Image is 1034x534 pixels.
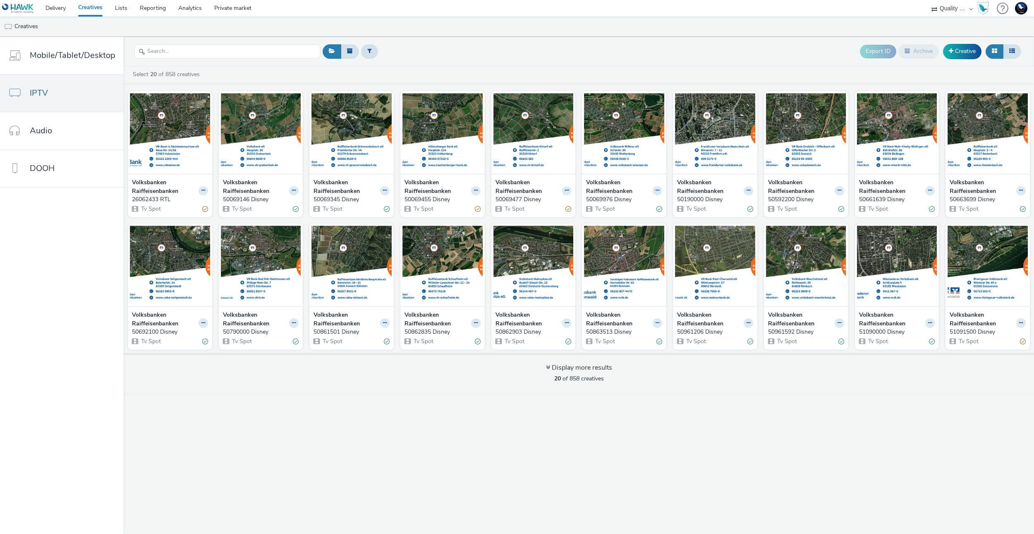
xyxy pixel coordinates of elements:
a: 26062433 RTL [132,195,208,204]
img: Hawk Academy [977,2,989,15]
a: Hawk Academy [977,2,993,15]
img: 51090000 Disney visual [857,226,937,306]
div: Valid [747,337,753,346]
div: Valid [293,204,299,213]
strong: Volksbanken Raiffeisenbanken [223,311,287,328]
strong: Volksbanken Raiffeisenbanken [314,311,378,328]
div: Partially valid [565,204,571,213]
strong: Volksbanken Raiffeisenbanken [586,178,651,195]
span: Tv Spot [413,205,433,213]
span: Mobile/Tablet/Desktop [30,49,115,61]
span: of 858 creatives [554,375,604,382]
span: Tv Spot [322,337,342,345]
strong: Volksbanken Raiffeisenbanken [677,178,742,195]
div: 51091500 Disney [950,328,1022,336]
a: 50069146 Disney [223,195,299,204]
strong: Volksbanken Raiffeisenbanken [950,178,1014,195]
span: Tv Spot [958,205,979,213]
span: Audio [30,125,52,137]
a: 50961592 Disney [768,328,844,336]
div: 50663699 Disney [950,195,1022,204]
strong: Volksbanken Raiffeisenbanken [405,311,469,328]
strong: Volksbanken Raiffeisenbanken [223,178,287,195]
div: 50661639 Disney [859,195,932,204]
div: Valid [384,204,390,213]
a: 50861501 Disney [314,328,390,336]
input: Search... [134,44,321,59]
div: Display more results [546,363,612,373]
a: 50069976 Disney [586,195,662,204]
div: 50861501 Disney [314,328,386,336]
div: Valid [1020,204,1026,213]
div: Valid [565,337,571,346]
span: IPTV [30,87,48,99]
strong: Volksbanken Raiffeisenbanken [859,178,924,195]
a: 50961206 Disney [677,328,753,336]
span: Tv Spot [867,205,888,213]
strong: Volksbanken Raiffeisenbanken [495,311,560,328]
img: undefined Logo [2,3,34,14]
a: 50692100 Disney [132,328,208,336]
div: 50069976 Disney [586,195,659,204]
span: Tv Spot [594,205,615,213]
a: 51090000 Disney [859,328,935,336]
a: Creative [943,44,981,59]
div: 50190000 Disney [677,195,750,204]
span: Tv Spot [685,337,706,345]
span: DOOH [30,162,55,174]
button: Export ID [860,45,896,58]
span: Tv Spot [776,205,797,213]
div: 50069455 Disney [405,195,477,204]
img: 50961592 Disney visual [766,226,846,306]
img: 50069455 Disney visual [402,93,483,174]
strong: Volksbanken Raiffeisenbanken [132,311,196,328]
a: Select of 858 creatives [132,70,203,78]
strong: 20 [150,70,157,78]
img: 50790000 Disney visual [221,226,301,306]
button: Archive [898,44,939,58]
img: 26062433 RTL visual [130,93,210,174]
img: 50592200 Disney visual [766,93,846,174]
strong: Volksbanken Raiffeisenbanken [768,178,833,195]
div: Valid [838,204,844,213]
img: 50663699 Disney visual [948,93,1028,174]
img: 50190000 Disney visual [675,93,755,174]
span: Tv Spot [685,205,706,213]
img: 50069146 Disney visual [221,93,301,174]
img: Support Hawk [1015,2,1027,14]
a: 50069455 Disney [405,195,481,204]
a: 50790000 Disney [223,328,299,336]
div: 26062433 RTL [132,195,205,204]
div: 50862835 Disney [405,328,477,336]
img: 50862903 Disney visual [493,226,574,306]
a: 50862835 Disney [405,328,481,336]
strong: Volksbanken Raiffeisenbanken [768,311,833,328]
div: Partially valid [202,204,208,213]
a: 50069477 Disney [495,195,572,204]
div: 50961592 Disney [768,328,841,336]
button: Table [1003,44,1021,58]
div: Valid [475,337,481,346]
img: 50861501 Disney visual [311,226,392,306]
span: Tv Spot [958,337,979,345]
span: Tv Spot [776,337,797,345]
strong: Volksbanken Raiffeisenbanken [495,178,560,195]
span: Tv Spot [231,337,252,345]
a: 51091500 Disney [950,328,1026,336]
a: 50663699 Disney [950,195,1026,204]
div: 50592200 Disney [768,195,841,204]
div: Partially valid [475,204,481,213]
strong: 20 [554,375,561,382]
strong: Volksbanken Raiffeisenbanken [132,178,196,195]
a: 50190000 Disney [677,195,753,204]
a: 50592200 Disney [768,195,844,204]
span: Tv Spot [867,337,888,345]
img: 50863513 Disney visual [584,226,664,306]
div: Partially valid [1020,337,1026,346]
div: 50961206 Disney [677,328,750,336]
strong: Volksbanken Raiffeisenbanken [405,178,469,195]
strong: Volksbanken Raiffeisenbanken [314,178,378,195]
strong: Volksbanken Raiffeisenbanken [859,311,924,328]
div: 50069345 Disney [314,195,386,204]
